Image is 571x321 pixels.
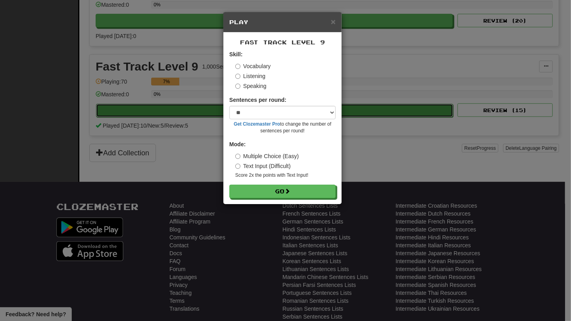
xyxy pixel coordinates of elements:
[240,39,325,46] span: Fast Track Level 9
[229,121,336,134] small: to change the number of sentences per round!
[235,152,299,160] label: Multiple Choice (Easy)
[235,162,291,170] label: Text Input (Difficult)
[229,18,336,26] h5: Play
[235,154,240,159] input: Multiple Choice (Easy)
[331,17,336,26] span: ×
[235,164,240,169] input: Text Input (Difficult)
[229,185,336,198] button: Go
[235,72,265,80] label: Listening
[229,96,286,104] label: Sentences per round:
[229,141,246,147] strong: Mode:
[235,64,240,69] input: Vocabulary
[229,51,242,57] strong: Skill:
[234,121,280,127] a: Get Clozemaster Pro
[235,74,240,79] input: Listening
[235,62,271,70] label: Vocabulary
[235,84,240,89] input: Speaking
[235,82,266,90] label: Speaking
[235,172,336,179] small: Score 2x the points with Text Input !
[331,17,336,26] button: Close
